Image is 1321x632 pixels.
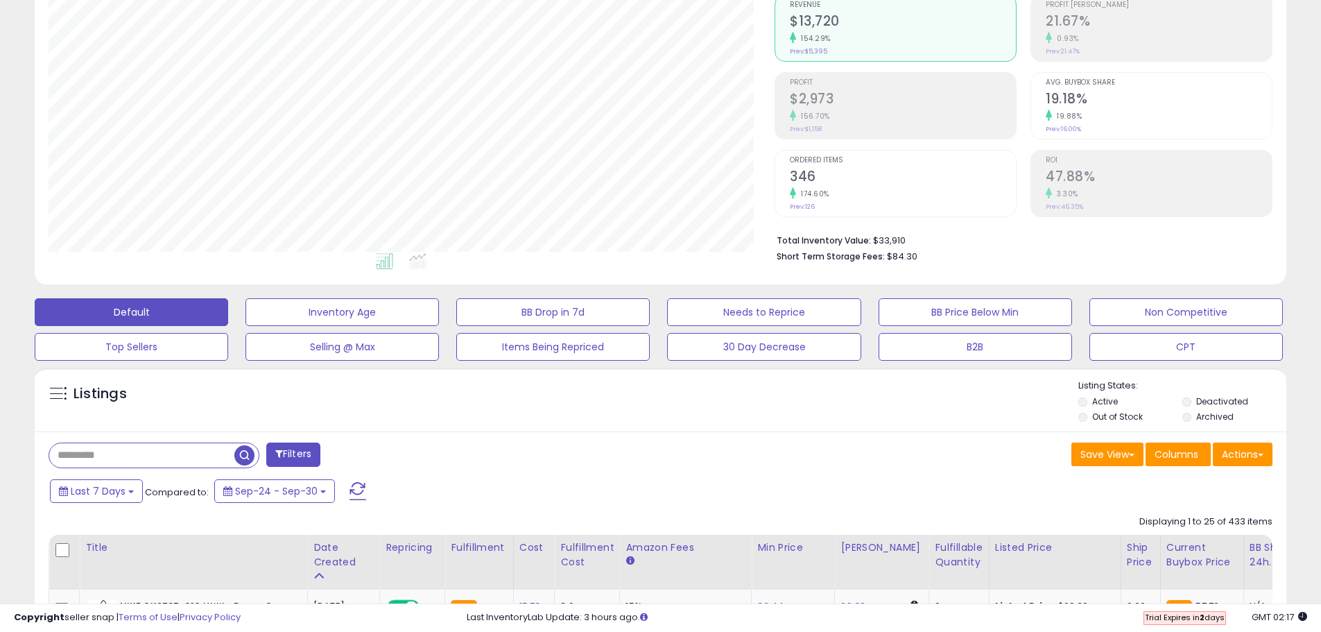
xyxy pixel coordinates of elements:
h2: 346 [790,169,1016,187]
small: 3.30% [1052,189,1078,199]
span: Revenue [790,1,1016,9]
small: Amazon Fees. [625,555,634,567]
small: Prev: $5,395 [790,47,827,55]
small: 174.60% [796,189,829,199]
div: Repricing [386,540,439,555]
span: 2025-10-8 02:17 GMT [1252,610,1307,624]
h2: $13,720 [790,13,1016,32]
button: Non Competitive [1089,298,1283,326]
small: Prev: 126 [790,203,815,211]
span: $84.30 [887,250,917,263]
span: ROI [1046,157,1272,164]
div: Title [85,540,302,555]
span: Compared to: [145,486,209,499]
div: Ship Price [1127,540,1155,570]
span: Avg. Buybox Share [1046,79,1272,87]
small: Prev: 46.35% [1046,203,1083,211]
span: Columns [1155,447,1198,461]
small: 156.70% [796,111,830,121]
small: 154.29% [796,33,831,44]
div: Min Price [757,540,829,555]
button: Last 7 Days [50,479,143,503]
button: Inventory Age [245,298,439,326]
div: [PERSON_NAME] [840,540,923,555]
span: Profit [790,79,1016,87]
a: Privacy Policy [180,610,241,624]
strong: Copyright [14,610,64,624]
small: Prev: 16.00% [1046,125,1081,133]
b: Total Inventory Value: [777,234,871,246]
a: Terms of Use [119,610,178,624]
button: Filters [266,443,320,467]
div: Fulfillment Cost [560,540,614,570]
h5: Listings [74,384,127,404]
div: Listed Price [995,540,1115,555]
button: Save View [1071,443,1143,466]
button: BB Drop in 7d [456,298,650,326]
span: Trial Expires in days [1145,612,1225,623]
h2: 19.18% [1046,91,1272,110]
div: Fulfillable Quantity [935,540,983,570]
small: Prev: 21.47% [1046,47,1080,55]
label: Out of Stock [1092,411,1143,422]
span: Ordered Items [790,157,1016,164]
small: 19.88% [1052,111,1082,121]
button: 30 Day Decrease [667,333,861,361]
div: Current Buybox Price [1166,540,1238,570]
button: BB Price Below Min [879,298,1072,326]
div: Last InventoryLab Update: 3 hours ago. [467,611,1307,624]
span: Last 7 Days [71,484,126,498]
button: CPT [1089,333,1283,361]
button: Items Being Repriced [456,333,650,361]
label: Archived [1196,411,1234,422]
h2: 21.67% [1046,13,1272,32]
div: Amazon Fees [625,540,745,555]
h2: 47.88% [1046,169,1272,187]
p: Listing States: [1078,379,1286,393]
button: Columns [1146,443,1211,466]
small: Prev: $1,158 [790,125,822,133]
small: 0.93% [1052,33,1079,44]
b: Short Term Storage Fees: [777,250,885,262]
button: Top Sellers [35,333,228,361]
button: Default [35,298,228,326]
div: seller snap | | [14,611,241,624]
button: B2B [879,333,1072,361]
div: Date Created [313,540,374,570]
h2: $2,973 [790,91,1016,110]
button: Sep-24 - Sep-30 [214,479,335,503]
div: BB Share 24h. [1250,540,1300,570]
label: Active [1092,395,1118,407]
button: Needs to Reprice [667,298,861,326]
div: Fulfillment [451,540,507,555]
div: Displaying 1 to 25 of 433 items [1139,515,1272,529]
button: Selling @ Max [245,333,439,361]
b: 2 [1200,612,1205,623]
button: Actions [1213,443,1272,466]
label: Deactivated [1196,395,1248,407]
div: Cost [519,540,549,555]
span: Sep-24 - Sep-30 [235,484,318,498]
li: $33,910 [777,231,1262,248]
span: Profit [PERSON_NAME] [1046,1,1272,9]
